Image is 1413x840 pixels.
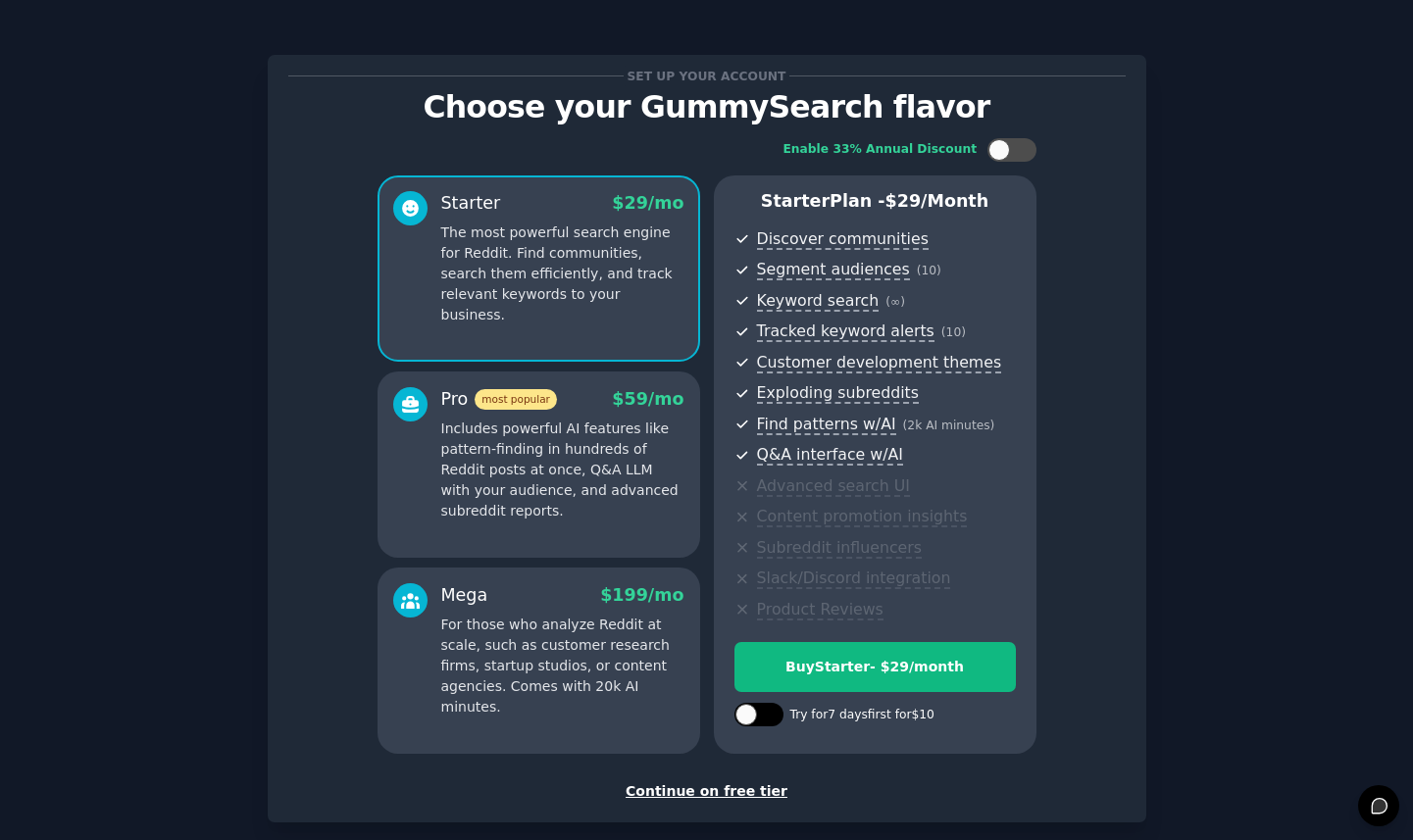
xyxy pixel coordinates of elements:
[885,191,989,211] span: $ 29 /month
[600,585,683,605] span: $ 199 /mo
[612,193,683,213] span: $ 29 /mo
[441,387,557,412] div: Pro
[441,419,684,521] p: Includes powerful AI features like pattern-finding in hundreds of Reddit posts at once, Q&A LLM w...
[757,415,896,435] span: Find patterns w/AI
[941,325,966,339] span: ( 10 )
[441,222,684,325] p: The most powerful search engine for Reddit. Find communities, search them efficiently, and track ...
[757,600,883,620] span: Product Reviews
[903,419,995,432] span: ( 2k AI minutes )
[757,507,968,527] span: Content promotion insights
[624,66,789,86] span: Set up your account
[441,583,488,608] div: Mega
[757,260,910,280] span: Segment audiences
[734,189,1016,214] p: Starter Plan -
[757,445,903,466] span: Q&A interface w/AI
[757,321,934,342] span: Tracked keyword alerts
[757,383,919,404] span: Exploding subreddits
[288,781,1126,802] div: Continue on free tier
[757,568,951,589] span: Slack/Discord integration
[735,657,1015,677] div: Buy Starter - $ 29 /month
[783,141,978,159] div: Enable 33% Annual Discount
[441,191,501,216] div: Starter
[475,389,557,410] span: most popular
[612,389,683,409] span: $ 59 /mo
[288,90,1126,124] p: Choose your GummySearch flavor
[734,642,1016,692] button: BuyStarter- $29/month
[757,538,922,559] span: Subreddit influencers
[790,707,934,724] div: Try for 7 days first for $10
[885,295,905,309] span: ( ∞ )
[441,615,684,717] p: For those who analyze Reddit at scale, such as customer research firms, startup studios, or conte...
[757,476,910,497] span: Advanced search UI
[917,264,941,277] span: ( 10 )
[757,353,1002,373] span: Customer development themes
[757,291,880,312] span: Keyword search
[757,229,929,250] span: Discover communities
